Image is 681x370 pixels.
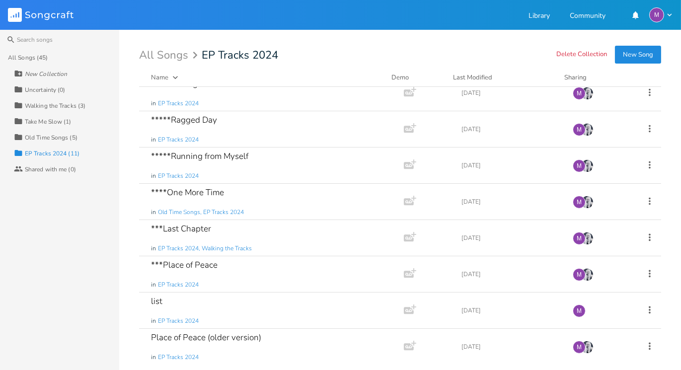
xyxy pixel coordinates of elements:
[529,12,550,21] a: Library
[151,281,156,289] span: in
[25,119,72,125] div: Take Me Slow (1)
[461,90,561,96] div: [DATE]
[581,87,594,100] img: Anya
[158,136,199,144] span: EP Tracks 2024
[461,235,561,241] div: [DATE]
[151,208,156,217] span: in
[158,99,199,108] span: EP Tracks 2024
[615,46,661,64] button: New Song
[461,162,561,168] div: [DATE]
[581,341,594,354] img: Anya
[151,261,218,269] div: ***Place of Peace
[453,73,492,82] div: Last Modified
[573,159,586,172] div: melindameshad
[573,87,586,100] div: melindameshad
[158,317,199,325] span: EP Tracks 2024
[151,244,156,253] span: in
[564,73,624,82] div: Sharing
[25,135,77,141] div: Old Time Songs (5)
[202,50,278,61] span: EP Tracks 2024
[151,99,156,108] span: in
[151,353,156,362] span: in
[573,232,586,245] div: melindameshad
[581,232,594,245] img: Anya
[151,73,168,82] div: Name
[581,268,594,281] img: Anya
[151,317,156,325] span: in
[151,73,379,82] button: Name
[139,51,201,60] div: All Songs
[649,7,673,22] button: M
[151,297,162,305] div: list
[25,166,76,172] div: Shared with me (0)
[25,103,85,109] div: Walking the Tracks (3)
[151,224,211,233] div: ***Last Chapter
[158,172,199,180] span: EP Tracks 2024
[453,73,552,82] button: Last Modified
[573,123,586,136] div: melindameshad
[151,172,156,180] span: in
[573,304,586,317] div: melindameshad
[25,71,67,77] div: New Collection
[151,333,261,342] div: Place of Peace (older version)
[461,344,561,350] div: [DATE]
[158,244,252,253] span: EP Tracks 2024, Walking the Tracks
[8,55,48,61] div: All Songs (45)
[158,208,244,217] span: Old Time Songs, EP Tracks 2024
[570,12,605,21] a: Community
[461,199,561,205] div: [DATE]
[573,268,586,281] div: melindameshad
[581,159,594,172] img: Anya
[573,341,586,354] div: melindameshad
[151,136,156,144] span: in
[581,196,594,209] img: Anya
[581,123,594,136] img: Anya
[158,353,199,362] span: EP Tracks 2024
[649,7,664,22] div: melindameshad
[461,126,561,132] div: [DATE]
[151,79,253,88] div: *****Pairing of Our Dreams
[556,51,607,59] button: Delete Collection
[573,196,586,209] div: melindameshad
[25,87,66,93] div: Uncertainty (0)
[158,281,199,289] span: EP Tracks 2024
[461,307,561,313] div: [DATE]
[461,271,561,277] div: [DATE]
[25,150,79,156] div: EP Tracks 2024 (11)
[391,73,441,82] div: Demo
